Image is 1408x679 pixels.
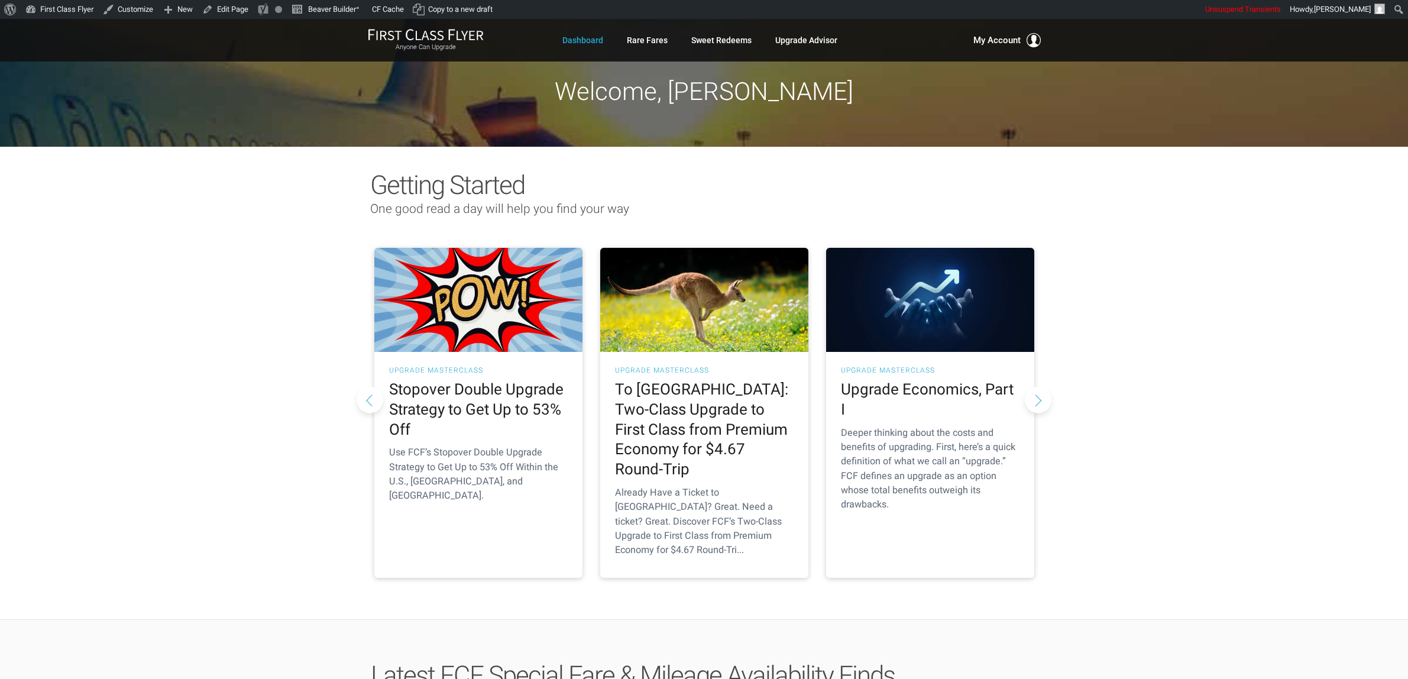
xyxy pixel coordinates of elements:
a: Rare Fares [627,30,668,51]
h3: UPGRADE MASTERCLASS [841,367,1019,374]
h2: Upgrade Economics, Part I [841,380,1019,420]
button: My Account [973,33,1041,47]
span: Unsuspend Transients [1205,5,1281,14]
span: Getting Started [370,170,525,201]
h2: To [GEOGRAPHIC_DATA]: Two-Class Upgrade to First Class from Premium Economy for $4.67 Round-Trip [615,380,794,480]
button: Previous slide [357,386,383,413]
span: Welcome, [PERSON_NAME] [555,77,853,106]
p: Deeper thinking about the costs and benefits of upgrading. First, here’s a quick definition of wh... [841,426,1019,512]
a: Dashboard [562,30,603,51]
h3: UPGRADE MASTERCLASS [615,367,794,374]
h3: UPGRADE MASTERCLASS [389,367,568,374]
a: UPGRADE MASTERCLASS To [GEOGRAPHIC_DATA]: Two-Class Upgrade to First Class from Premium Economy f... [600,248,808,578]
a: UPGRADE MASTERCLASS Stopover Double Upgrade Strategy to Get Up to 53% Off Use FCF’s Stopover Doub... [374,248,582,578]
span: One good read a day will help you find your way [370,202,629,216]
img: First Class Flyer [368,28,484,41]
small: Anyone Can Upgrade [368,43,484,51]
p: Use FCF’s Stopover Double Upgrade Strategy to Get Up to 53% Off Within the U.S., [GEOGRAPHIC_DATA... [389,445,568,503]
a: UPGRADE MASTERCLASS Upgrade Economics, Part I Deeper thinking about the costs and benefits of upg... [826,248,1034,578]
h2: Stopover Double Upgrade Strategy to Get Up to 53% Off [389,380,568,439]
span: • [356,2,360,14]
span: [PERSON_NAME] [1314,5,1371,14]
p: Already Have a Ticket to [GEOGRAPHIC_DATA]? Great. Need a ticket? Great. Discover FCF’s Two-Class... [615,486,794,557]
a: First Class FlyerAnyone Can Upgrade [368,28,484,52]
a: Sweet Redeems [691,30,752,51]
span: My Account [973,33,1021,47]
a: Upgrade Advisor [775,30,837,51]
button: Next slide [1025,386,1051,413]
